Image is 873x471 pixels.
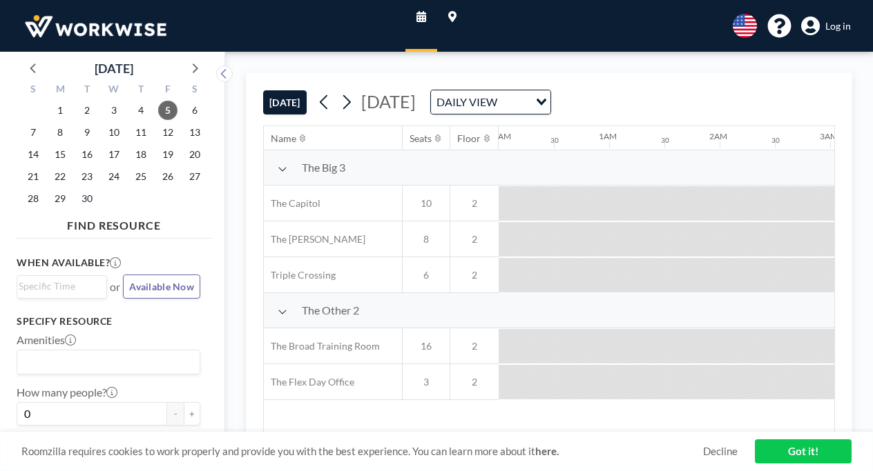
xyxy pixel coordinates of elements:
div: Search for option [431,90,550,114]
span: 10 [403,197,450,210]
h3: Specify resource [17,315,200,328]
span: Tuesday, September 23, 2025 [77,167,97,186]
span: Monday, September 22, 2025 [50,167,70,186]
a: here. [535,445,559,457]
button: [DATE] [263,90,307,114]
input: Search for option [501,93,528,111]
span: 3 [403,376,450,388]
input: Search for option [19,353,192,371]
span: Saturday, September 20, 2025 [185,145,204,164]
a: Decline [703,445,738,458]
span: Sunday, September 7, 2025 [23,123,43,142]
h4: FIND RESOURCE [17,213,211,232]
div: 2AM [709,131,727,141]
div: M [47,81,74,99]
div: 30 [771,136,780,145]
span: Available Now [129,281,194,292]
span: 2 [450,269,499,281]
span: The Capitol [264,197,320,210]
div: 1AM [599,131,617,141]
span: Friday, September 19, 2025 [158,145,178,164]
span: 6 [403,269,450,281]
div: [DATE] [95,59,133,78]
span: Thursday, September 25, 2025 [131,167,151,186]
span: Sunday, September 28, 2025 [23,189,43,208]
div: Floor [457,132,481,145]
span: Friday, September 5, 2025 [158,101,178,120]
div: Seats [410,132,432,145]
span: Friday, September 12, 2025 [158,123,178,142]
span: Friday, September 26, 2025 [158,167,178,186]
span: 8 [403,233,450,245]
span: Tuesday, September 9, 2025 [77,123,97,142]
span: or [110,280,120,294]
span: Thursday, September 18, 2025 [131,145,151,164]
span: Monday, September 1, 2025 [50,101,70,120]
div: Name [271,132,296,145]
span: Tuesday, September 16, 2025 [77,145,97,164]
span: DAILY VIEW [434,93,500,111]
label: How many people? [17,385,117,399]
span: Saturday, September 27, 2025 [185,167,204,186]
span: The Other 2 [302,303,359,317]
span: 2 [450,376,499,388]
span: 16 [403,340,450,352]
span: Wednesday, September 24, 2025 [104,167,124,186]
div: 12AM [488,131,511,141]
span: Triple Crossing [264,269,336,281]
span: Wednesday, September 3, 2025 [104,101,124,120]
div: W [101,81,128,99]
span: The Broad Training Room [264,340,380,352]
div: F [154,81,181,99]
div: 3AM [820,131,838,141]
span: The [PERSON_NAME] [264,233,365,245]
span: Sunday, September 21, 2025 [23,167,43,186]
span: Tuesday, September 2, 2025 [77,101,97,120]
div: S [181,81,208,99]
div: 30 [550,136,559,145]
span: Thursday, September 4, 2025 [131,101,151,120]
span: Log in [825,20,851,32]
span: 2 [450,340,499,352]
div: Search for option [17,276,106,297]
span: Wednesday, September 10, 2025 [104,123,124,142]
div: Search for option [17,350,200,374]
img: organization-logo [22,12,169,40]
span: Roomzilla requires cookies to work properly and provide you with the best experience. You can lea... [21,445,703,458]
button: Available Now [123,274,200,299]
span: Monday, September 29, 2025 [50,189,70,208]
span: Wednesday, September 17, 2025 [104,145,124,164]
a: Log in [801,17,851,36]
span: Thursday, September 11, 2025 [131,123,151,142]
span: Saturday, September 6, 2025 [185,101,204,120]
span: Monday, September 15, 2025 [50,145,70,164]
span: 2 [450,197,499,210]
div: T [74,81,101,99]
span: Tuesday, September 30, 2025 [77,189,97,208]
span: The Flex Day Office [264,376,354,388]
span: Sunday, September 14, 2025 [23,145,43,164]
span: Saturday, September 13, 2025 [185,123,204,142]
button: + [184,402,200,425]
label: Amenities [17,333,76,347]
span: 2 [450,233,499,245]
a: Got it! [755,439,852,463]
span: The Big 3 [302,161,345,174]
button: - [167,402,184,425]
div: S [20,81,47,99]
span: Monday, September 8, 2025 [50,123,70,142]
span: [DATE] [361,91,416,112]
div: T [127,81,154,99]
div: 30 [661,136,669,145]
input: Search for option [19,279,99,294]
